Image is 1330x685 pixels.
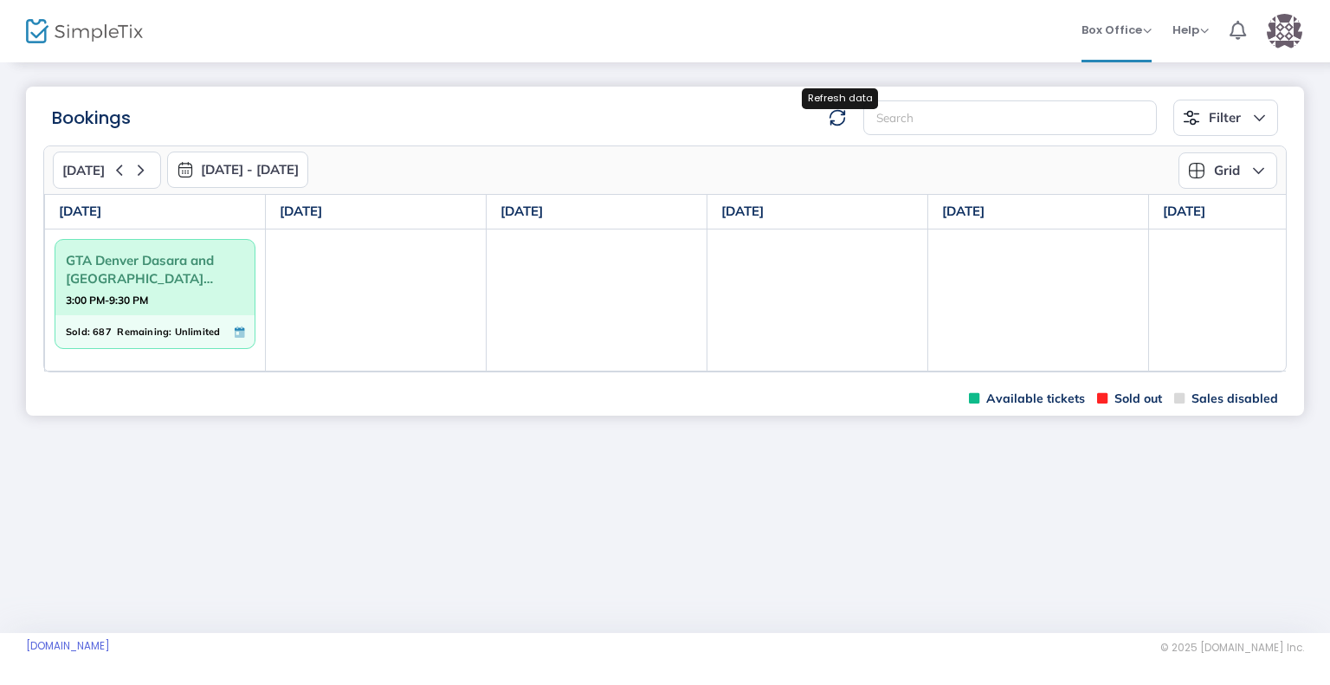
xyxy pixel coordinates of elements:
m-panel-title: Bookings [52,105,131,131]
th: [DATE] [928,195,1149,229]
th: [DATE] [487,195,707,229]
span: Sales disabled [1174,391,1278,407]
button: [DATE] - [DATE] [167,152,308,188]
span: 687 [93,322,112,341]
img: grid [1188,162,1205,179]
span: Sold out [1097,391,1162,407]
span: © 2025 [DOMAIN_NAME] Inc. [1160,641,1304,655]
span: [DATE] [62,163,105,178]
span: Help [1172,22,1209,38]
button: [DATE] [53,152,161,189]
span: Unlimited [175,322,221,341]
div: Refresh data [802,88,878,109]
span: Remaining: [117,322,171,341]
span: GTA Denver Dasara and [GEOGRAPHIC_DATA] Even... [66,247,244,292]
button: Grid [1178,152,1277,189]
button: Filter [1173,100,1278,136]
span: Sold: [66,322,90,341]
th: [DATE] [266,195,487,229]
th: [DATE] [707,195,928,229]
img: filter [1183,109,1200,126]
a: [DOMAIN_NAME] [26,639,110,653]
input: Search [863,100,1157,136]
span: Available tickets [969,391,1085,407]
img: refresh-data [829,109,846,126]
span: Box Office [1081,22,1152,38]
img: monthly [177,161,194,178]
th: [DATE] [45,195,266,229]
strong: 3:00 PM-9:30 PM [66,289,148,311]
